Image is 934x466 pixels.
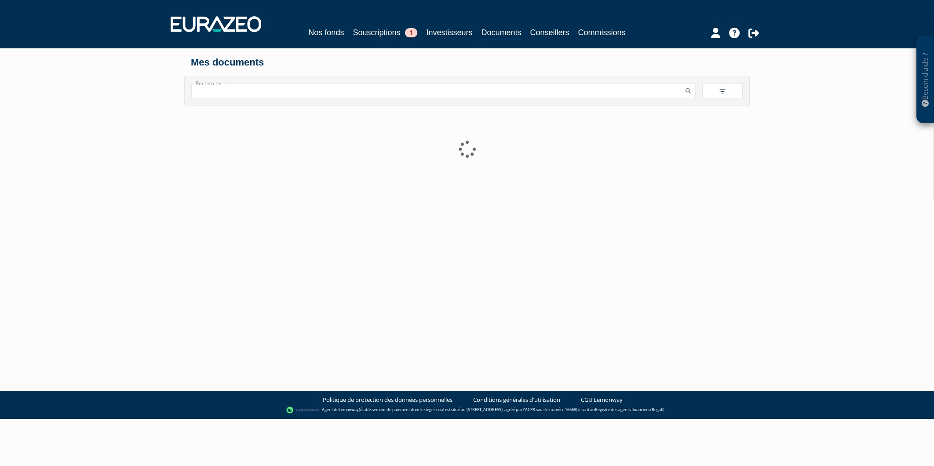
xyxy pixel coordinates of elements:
[719,87,726,95] img: filter.svg
[191,57,743,68] h4: Mes documents
[595,407,664,413] a: Registre des agents financiers (Regafi)
[405,28,417,37] span: 1
[308,26,344,39] a: Nos fonds
[426,26,472,39] a: Investisseurs
[353,26,417,39] a: Souscriptions1
[286,406,320,415] img: logo-lemonway.png
[9,406,925,415] div: - Agent de (établissement de paiement dont le siège social est situé au [STREET_ADDRESS], agréé p...
[920,40,930,119] p: Besoin d'aide ?
[171,16,261,32] img: 1732889491-logotype_eurazeo_blanc_rvb.png
[482,26,522,40] a: Documents
[191,84,681,98] input: Recherche
[530,26,569,39] a: Conseillers
[578,26,626,39] a: Commissions
[473,396,560,404] a: Conditions générales d'utilisation
[581,396,623,404] a: CGU Lemonway
[323,396,452,404] a: Politique de protection des données personnelles
[339,407,359,413] a: Lemonway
